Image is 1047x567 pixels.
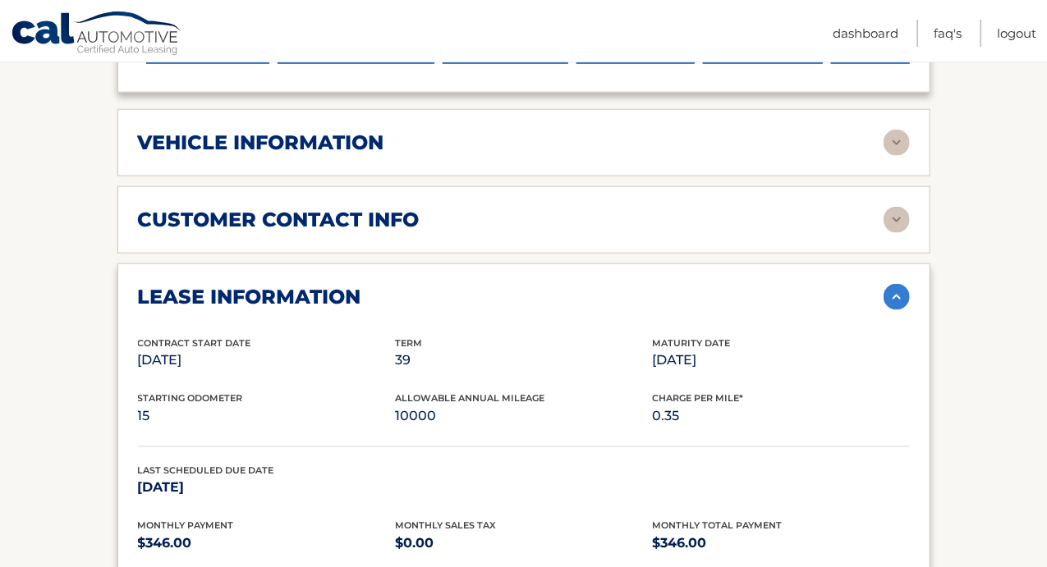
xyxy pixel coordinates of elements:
h2: vehicle information [138,130,384,155]
img: accordion-rest.svg [884,130,910,156]
a: Logout [997,20,1036,47]
span: Last Scheduled Due Date [138,465,274,477]
p: [DATE] [138,349,395,372]
span: Monthly Total Payment [652,520,782,532]
span: Monthly Sales Tax [395,520,496,532]
p: $346.00 [138,533,395,556]
img: accordion-rest.svg [884,207,910,233]
p: [DATE] [138,477,395,500]
a: FAQ's [934,20,962,47]
img: accordion-active.svg [884,284,910,310]
p: 10000 [395,405,652,428]
span: Allowable Annual Mileage [395,392,544,404]
p: 0.35 [652,405,909,428]
p: [DATE] [652,349,909,372]
span: Monthly Payment [138,520,234,532]
span: Maturity Date [652,337,730,349]
p: $0.00 [395,533,652,556]
p: $346.00 [652,533,909,556]
a: Cal Automotive [11,11,183,58]
span: Contract Start Date [138,337,251,349]
span: Term [395,337,422,349]
p: 15 [138,405,395,428]
span: Charge Per Mile* [652,392,743,404]
a: Dashboard [833,20,898,47]
p: 39 [395,349,652,372]
span: Starting Odometer [138,392,243,404]
h2: customer contact info [138,208,420,232]
h2: lease information [138,285,361,309]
